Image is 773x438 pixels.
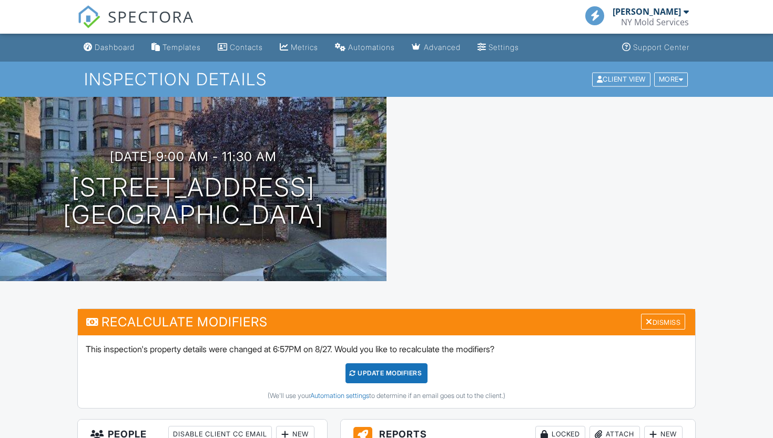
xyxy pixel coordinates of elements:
[77,14,194,36] a: SPECTORA
[489,43,519,52] div: Settings
[291,43,318,52] div: Metrics
[79,38,139,57] a: Dashboard
[348,43,395,52] div: Automations
[63,174,324,230] h1: [STREET_ADDRESS] [GEOGRAPHIC_DATA]
[654,72,688,86] div: More
[84,70,689,88] h1: Inspection Details
[77,5,100,28] img: The Best Home Inspection Software - Spectora
[162,43,201,52] div: Templates
[78,335,695,408] div: This inspection's property details were changed at 6:57PM on 8/27. Would you like to recalculate ...
[86,392,687,400] div: (We'll use your to determine if an email goes out to the client.)
[621,17,689,27] div: NY Mold Services
[230,43,263,52] div: Contacts
[110,150,277,164] h3: [DATE] 9:00 am - 11:30 am
[613,6,681,17] div: [PERSON_NAME]
[618,38,694,57] a: Support Center
[641,314,685,330] div: Dismiss
[95,43,135,52] div: Dashboard
[633,43,689,52] div: Support Center
[331,38,399,57] a: Automations (Basic)
[108,5,194,27] span: SPECTORA
[345,363,428,383] div: UPDATE Modifiers
[310,392,369,400] a: Automation settings
[147,38,205,57] a: Templates
[473,38,523,57] a: Settings
[213,38,267,57] a: Contacts
[78,309,695,335] h3: Recalculate Modifiers
[408,38,465,57] a: Advanced
[592,72,650,86] div: Client View
[424,43,461,52] div: Advanced
[591,75,653,83] a: Client View
[276,38,322,57] a: Metrics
